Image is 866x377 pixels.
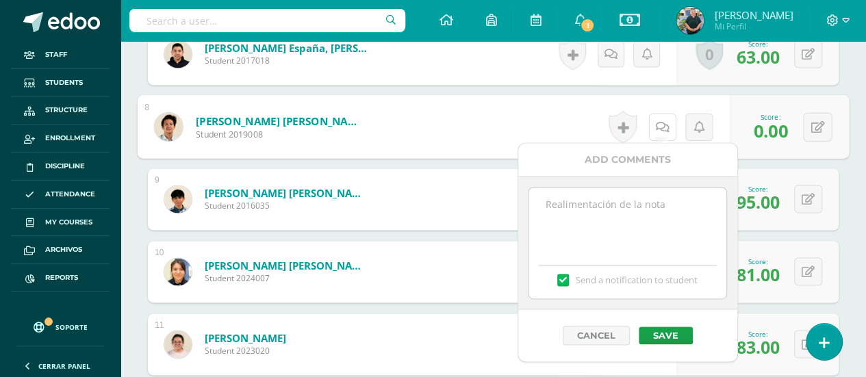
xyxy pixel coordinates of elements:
[45,272,78,283] span: Reports
[580,18,595,33] span: 1
[736,190,779,213] span: 95.00
[45,189,95,200] span: Attendance
[45,244,82,255] span: Archivos
[753,112,787,121] div: Score:
[205,200,369,211] span: Student 2016035
[736,184,779,194] div: Score:
[736,45,779,68] span: 63.00
[576,274,698,286] span: Send a notification to student
[154,112,182,140] img: 989625109da5e4b6e7106fc46bd51766.png
[563,326,630,345] button: Cancel
[45,161,85,172] span: Discipline
[11,69,110,97] a: Students
[205,331,286,345] a: [PERSON_NAME]
[11,264,110,292] a: Reports
[11,236,110,264] a: Archivos
[38,361,90,371] span: Cerrar panel
[164,258,192,285] img: 2afa192bed52dc4c405dc3261bde84b2.png
[639,326,693,344] button: Save
[11,181,110,209] a: Attendance
[55,322,88,332] span: Soporte
[676,7,704,34] img: 4447a754f8b82caf5a355abd86508926.png
[736,257,779,266] div: Score:
[696,38,723,70] a: 0
[129,9,405,32] input: Search a user…
[45,133,95,144] span: Enrollment
[164,40,192,68] img: f030b365f4a656aee2bc7c6bfb38a77c.png
[518,143,737,177] div: Add comments
[736,39,779,49] div: Score:
[714,21,793,32] span: Mi Perfil
[205,55,369,66] span: Student 2017018
[736,329,779,339] div: Score:
[196,114,365,128] a: [PERSON_NAME] [PERSON_NAME]
[736,335,779,359] span: 83.00
[205,272,369,284] span: Student 2024007
[205,41,369,55] a: [PERSON_NAME] España, [PERSON_NAME]
[196,128,365,140] span: Student 2019008
[714,8,793,22] span: [PERSON_NAME]
[205,345,286,356] span: Student 2023020
[736,263,779,286] span: 81.00
[164,330,192,358] img: 4c81a8a006ef53e436624bd90c695afd.png
[45,49,67,60] span: Staff
[11,125,110,153] a: Enrollment
[753,118,787,142] span: 0.00
[11,97,110,125] a: Structure
[205,186,369,200] a: [PERSON_NAME] [PERSON_NAME]
[45,217,92,228] span: My courses
[11,209,110,237] a: My courses
[11,41,110,69] a: Staff
[45,77,83,88] span: Students
[164,185,192,213] img: f76073ca312b03dd87f23b6b364bf11e.png
[11,153,110,181] a: Discipline
[205,259,369,272] a: [PERSON_NAME] [PERSON_NAME]
[16,309,104,342] a: Soporte
[45,105,88,116] span: Structure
